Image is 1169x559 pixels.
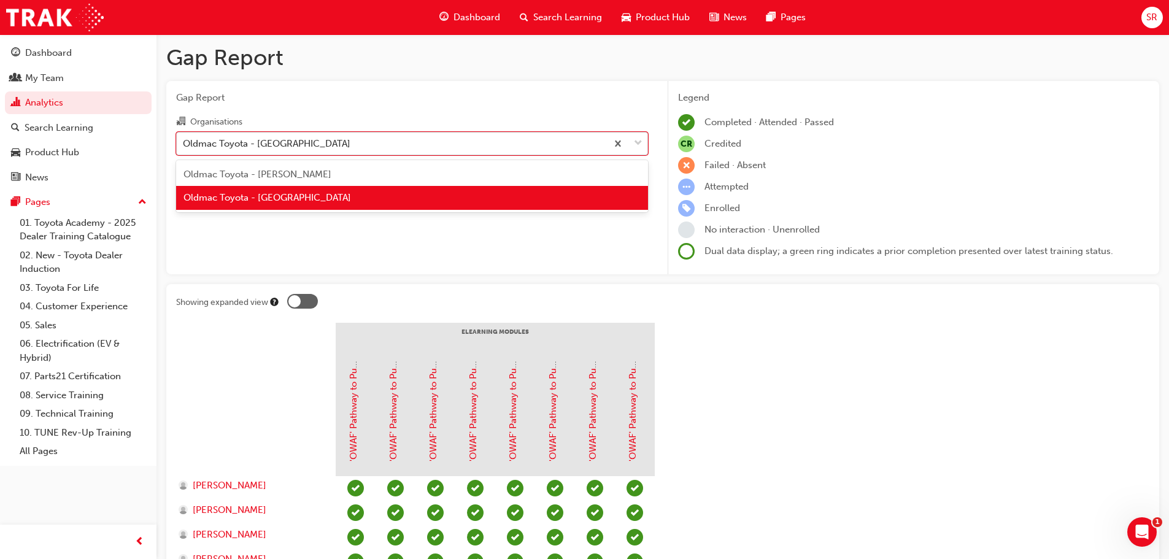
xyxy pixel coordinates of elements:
div: Organisations [190,116,242,128]
span: learningRecordVerb_PASS-icon [587,504,603,521]
a: 08. Service Training [15,386,152,405]
span: Dual data display; a green ring indicates a prior completion presented over latest training status. [704,245,1113,256]
h1: Gap Report [166,44,1159,71]
div: Search Learning [25,121,93,135]
span: learningRecordVerb_PASS-icon [427,480,444,496]
div: Tooltip anchor [269,296,280,307]
a: [PERSON_NAME] [179,503,324,517]
span: chart-icon [11,98,20,109]
span: search-icon [11,123,20,134]
a: news-iconNews [700,5,757,30]
span: SR [1146,10,1157,25]
a: Dashboard [5,42,152,64]
span: Gap Report [176,91,648,105]
span: learningRecordVerb_PASS-icon [507,529,523,546]
button: SR [1141,7,1163,28]
a: Product Hub [5,141,152,164]
span: learningRecordVerb_PASS-icon [627,480,643,496]
span: organisation-icon [176,117,185,128]
span: News [723,10,747,25]
a: Search Learning [5,117,152,139]
a: [PERSON_NAME] [179,528,324,542]
span: learningRecordVerb_PASS-icon [627,529,643,546]
span: learningRecordVerb_PASS-icon [387,529,404,546]
span: Oldmac Toyota - [GEOGRAPHIC_DATA] [183,192,351,203]
span: 1 [1152,517,1162,527]
span: null-icon [678,136,695,152]
span: up-icon [138,195,147,210]
span: pages-icon [766,10,776,25]
span: Failed · Absent [704,160,766,171]
a: car-iconProduct Hub [612,5,700,30]
span: pages-icon [11,197,20,208]
span: Oldmac Toyota - [PERSON_NAME] [183,169,331,180]
span: learningRecordVerb_NONE-icon [678,222,695,238]
span: learningRecordVerb_PASS-icon [467,529,484,546]
a: 02. New - Toyota Dealer Induction [15,246,152,279]
div: Showing expanded view [176,296,268,309]
span: learningRecordVerb_PASS-icon [587,529,603,546]
span: learningRecordVerb_PASS-icon [427,504,444,521]
span: car-icon [622,10,631,25]
span: learningRecordVerb_COMPLETE-icon [678,114,695,131]
span: learningRecordVerb_PASS-icon [547,529,563,546]
span: search-icon [520,10,528,25]
div: My Team [25,71,64,85]
span: learningRecordVerb_COMPLETE-icon [347,480,364,496]
span: Attempted [704,181,749,192]
a: My Team [5,67,152,90]
a: search-iconSearch Learning [510,5,612,30]
a: 'OWAF' Pathway to Purchase - Step 1: Connect [388,264,399,461]
span: learningRecordVerb_PASS-icon [467,480,484,496]
a: Analytics [5,91,152,114]
div: eLearning Modules [336,323,655,353]
div: Legend [678,91,1149,105]
div: Product Hub [25,145,79,160]
a: 07. Parts21 Certification [15,367,152,386]
button: DashboardMy TeamAnalyticsSearch LearningProduct HubNews [5,39,152,191]
span: people-icon [11,73,20,84]
span: Search Learning [533,10,602,25]
span: car-icon [11,147,20,158]
a: News [5,166,152,189]
span: news-icon [709,10,719,25]
button: Pages [5,191,152,214]
span: learningRecordVerb_COMPLETE-icon [347,504,364,521]
span: learningRecordVerb_ATTEMPT-icon [678,179,695,195]
span: Completed · Attended · Passed [704,117,834,128]
span: learningRecordVerb_FAIL-icon [678,157,695,174]
span: learningRecordVerb_PASS-icon [547,504,563,521]
span: learningRecordVerb_PASS-icon [467,504,484,521]
img: Trak [6,4,104,31]
a: 01. Toyota Academy - 2025 Dealer Training Catalogue [15,214,152,246]
span: Enrolled [704,202,740,214]
span: learningRecordVerb_ENROLL-icon [678,200,695,217]
span: learningRecordVerb_PASS-icon [507,504,523,521]
span: learningRecordVerb_PASS-icon [387,480,404,496]
a: 05. Sales [15,316,152,335]
div: Oldmac Toyota - [GEOGRAPHIC_DATA] [183,136,350,150]
a: guage-iconDashboard [430,5,510,30]
span: Credited [704,138,741,149]
span: learningRecordVerb_PASS-icon [547,480,563,496]
span: guage-icon [11,48,20,59]
span: Pages [781,10,806,25]
span: Dashboard [453,10,500,25]
span: news-icon [11,172,20,183]
span: [PERSON_NAME] [193,503,266,517]
a: 09. Technical Training [15,404,152,423]
span: learningRecordVerb_PASS-icon [627,504,643,521]
span: guage-icon [439,10,449,25]
a: 04. Customer Experience [15,297,152,316]
a: 10. TUNE Rev-Up Training [15,423,152,442]
div: News [25,171,48,185]
span: learningRecordVerb_PASS-icon [427,529,444,546]
span: Product Hub [636,10,690,25]
span: [PERSON_NAME] [193,479,266,493]
span: No interaction · Unenrolled [704,224,820,235]
iframe: Intercom live chat [1127,517,1157,547]
span: down-icon [634,136,642,152]
span: learningRecordVerb_PASS-icon [387,504,404,521]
